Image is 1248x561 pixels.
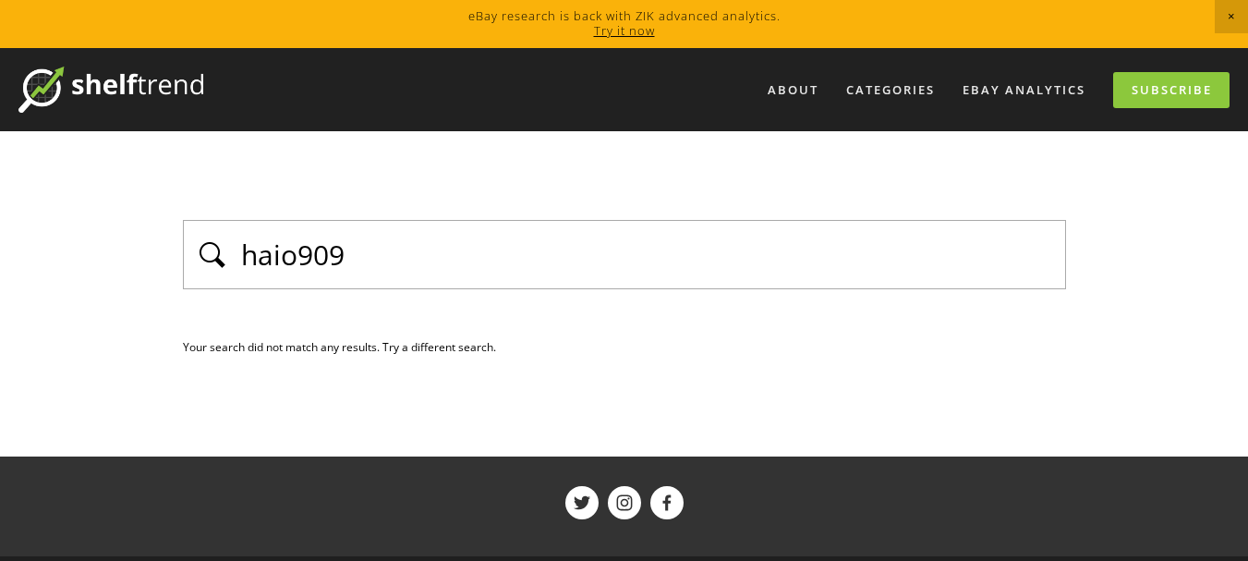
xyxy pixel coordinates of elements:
div: Categories [834,75,947,105]
img: ShelfTrend [18,67,203,113]
a: Try it now [594,22,655,39]
a: ShelfTrend [608,486,641,519]
a: ShelfTrend [650,486,684,519]
a: ShelfTrend [565,486,599,519]
div: Your search did not match any results. Try a different search. [183,335,1066,359]
a: Subscribe [1113,72,1230,108]
a: eBay Analytics [951,75,1097,105]
input: Type to search… [239,235,1055,274]
a: About [756,75,830,105]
